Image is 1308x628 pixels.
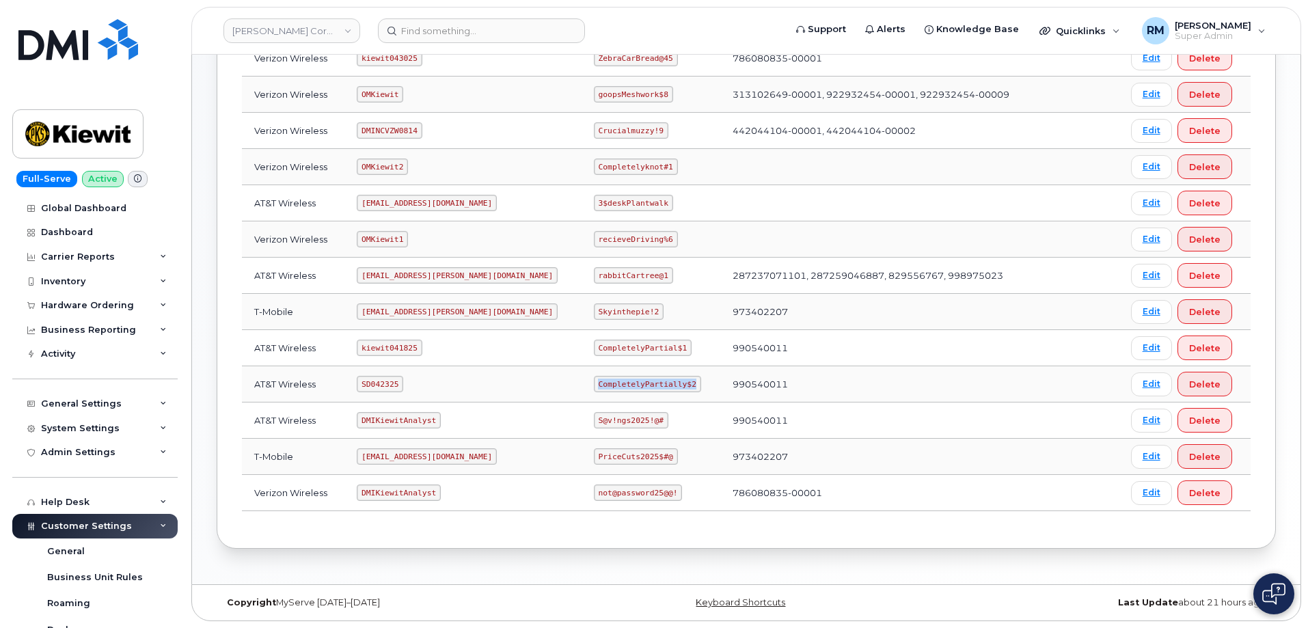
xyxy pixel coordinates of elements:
td: 973402207 [720,294,1037,330]
button: Delete [1177,227,1232,251]
td: 786080835-00001 [720,475,1037,511]
code: Skyinthepie!2 [594,303,664,320]
td: 990540011 [720,366,1037,402]
button: Delete [1177,408,1232,433]
code: kiewit041825 [357,340,422,356]
code: PriceCuts2025$#@ [594,448,678,465]
a: Edit [1131,481,1172,505]
a: Knowledge Base [915,16,1028,43]
span: [PERSON_NAME] [1175,20,1251,31]
div: MyServe [DATE]–[DATE] [217,597,570,608]
td: Verizon Wireless [242,149,344,185]
code: Completelyknot#1 [594,159,678,175]
code: DMINCVZW0814 [357,122,422,139]
code: [EMAIL_ADDRESS][PERSON_NAME][DOMAIN_NAME] [357,267,558,284]
button: Delete [1177,372,1232,396]
a: Support [787,16,856,43]
span: Quicklinks [1056,25,1106,36]
span: Delete [1189,487,1221,500]
a: Edit [1131,445,1172,469]
a: Edit [1131,83,1172,107]
td: Verizon Wireless [242,40,344,77]
a: Edit [1131,119,1172,143]
button: Delete [1177,82,1232,107]
input: Find something... [378,18,585,43]
span: Delete [1189,450,1221,463]
button: Delete [1177,191,1232,215]
code: CompletelyPartially$2 [594,376,701,392]
span: Delete [1189,52,1221,65]
td: 442044104-00001, 442044104-00002 [720,113,1037,149]
span: Alerts [877,23,905,36]
button: Delete [1177,154,1232,179]
span: Delete [1189,414,1221,427]
td: 973402207 [720,439,1037,475]
a: Edit [1131,409,1172,433]
code: S@v!ngs2025!@# [594,412,668,428]
button: Delete [1177,299,1232,324]
div: Quicklinks [1030,17,1130,44]
td: AT&T Wireless [242,258,344,294]
td: Verizon Wireless [242,77,344,113]
code: SD042325 [357,376,403,392]
button: Delete [1177,444,1232,469]
a: Edit [1131,155,1172,179]
td: AT&T Wireless [242,330,344,366]
a: Edit [1131,264,1172,288]
td: AT&T Wireless [242,366,344,402]
button: Delete [1177,480,1232,505]
td: AT&T Wireless [242,185,344,221]
a: Edit [1131,191,1172,215]
code: CompletelyPartial$1 [594,340,692,356]
td: T-Mobile [242,294,344,330]
a: Edit [1131,228,1172,251]
span: Delete [1189,378,1221,391]
code: DMIKiewitAnalyst [357,412,441,428]
span: Delete [1189,197,1221,210]
button: Delete [1177,263,1232,288]
code: OMKiewit2 [357,159,408,175]
td: AT&T Wireless [242,402,344,439]
strong: Copyright [227,597,276,607]
code: goopsMeshwork$8 [594,86,673,103]
span: Delete [1189,342,1221,355]
code: DMIKiewitAnalyst [357,484,441,501]
code: ZebraCarBread@45 [594,50,678,66]
img: Open chat [1262,583,1285,605]
div: about 21 hours ago [923,597,1276,608]
a: Keyboard Shortcuts [696,597,785,607]
code: [EMAIL_ADDRESS][DOMAIN_NAME] [357,448,497,465]
a: Edit [1131,46,1172,70]
a: Edit [1131,372,1172,396]
a: Kiewit Corporation [223,18,360,43]
td: Verizon Wireless [242,475,344,511]
strong: Last Update [1118,597,1178,607]
button: Delete [1177,118,1232,143]
td: 990540011 [720,402,1037,439]
span: Delete [1189,124,1221,137]
button: Delete [1177,46,1232,70]
code: recieveDriving%6 [594,231,678,247]
a: Alerts [856,16,915,43]
code: [EMAIL_ADDRESS][PERSON_NAME][DOMAIN_NAME] [357,303,558,320]
td: Verizon Wireless [242,113,344,149]
td: 990540011 [720,330,1037,366]
td: 313102649-00001, 922932454-00001, 922932454-00009 [720,77,1037,113]
button: Delete [1177,336,1232,360]
code: OMKiewit1 [357,231,408,247]
code: kiewit043025 [357,50,422,66]
span: Knowledge Base [936,23,1019,36]
td: 786080835-00001 [720,40,1037,77]
div: Rachel Miller [1132,17,1275,44]
span: Delete [1189,305,1221,318]
span: Delete [1189,88,1221,101]
code: OMKiewit [357,86,403,103]
span: Support [808,23,846,36]
td: T-Mobile [242,439,344,475]
td: 287237071101, 287259046887, 829556767, 998975023 [720,258,1037,294]
span: Super Admin [1175,31,1251,42]
span: Delete [1189,269,1221,282]
a: Edit [1131,336,1172,360]
code: [EMAIL_ADDRESS][DOMAIN_NAME] [357,195,497,211]
code: not@password25@@! [594,484,683,501]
